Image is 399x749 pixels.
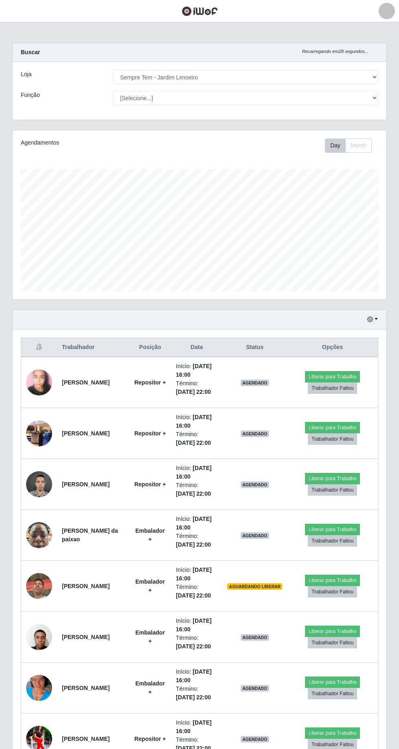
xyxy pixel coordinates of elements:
span: AGENDADO [241,736,269,742]
strong: Embalador + [136,680,165,695]
time: [DATE] 16:00 [176,668,212,683]
strong: [PERSON_NAME] [62,481,110,488]
th: Data [171,338,222,357]
div: Agendamentos [21,138,162,147]
i: Recarregando em 28 segundos... [302,49,368,54]
span: AGENDADO [241,634,269,641]
img: 1758202869477.jpeg [26,665,52,711]
strong: [PERSON_NAME] [62,430,110,437]
label: Loja [21,70,31,79]
th: Posição [129,338,171,357]
li: Início: [176,617,217,634]
time: [DATE] 16:00 [176,719,212,734]
li: Término: [176,532,217,549]
time: [DATE] 22:00 [176,439,211,446]
button: Liberar para Trabalho [305,422,360,433]
button: Liberar para Trabalho [305,371,360,382]
img: 1750798204685.jpeg [26,365,52,400]
strong: Buscar [21,49,40,55]
strong: Embalador + [136,578,165,593]
button: Trabalhador Faltou [308,535,357,547]
span: AGENDADO [241,431,269,437]
strong: Embalador + [136,629,165,644]
button: Liberar para Trabalho [305,727,360,739]
button: Trabalhador Faltou [308,637,357,648]
span: AGUARDANDO LIBERAR [227,583,282,590]
time: [DATE] 22:00 [176,490,211,497]
img: 1757365367921.jpeg [26,619,52,654]
li: Início: [176,668,217,685]
strong: Repositor + [134,379,166,386]
th: Trabalhador [57,338,129,357]
button: Month [345,138,372,153]
time: [DATE] 22:00 [176,541,211,548]
img: 1757951342814.jpeg [26,467,52,501]
img: 1755095833793.jpeg [26,416,52,450]
time: [DATE] 22:00 [176,694,211,701]
button: Day [325,138,346,153]
li: Início: [176,566,217,583]
span: AGENDADO [241,685,269,692]
li: Término: [176,685,217,702]
strong: [PERSON_NAME] [62,736,110,742]
strong: Repositor + [134,430,166,437]
button: Liberar para Trabalho [305,473,360,484]
div: Toolbar with button groups [325,138,378,153]
strong: [PERSON_NAME] da paixao [62,527,118,543]
strong: [PERSON_NAME] [62,379,110,386]
time: [DATE] 22:00 [176,643,211,650]
li: Término: [176,379,217,396]
th: Opções [287,338,378,357]
li: Término: [176,481,217,498]
span: AGENDADO [241,380,269,386]
button: Trabalhador Faltou [308,586,357,597]
strong: [PERSON_NAME] [62,685,110,691]
time: [DATE] 16:00 [176,363,212,378]
button: Liberar para Trabalho [305,626,360,637]
span: AGENDADO [241,532,269,539]
button: Trabalhador Faltou [308,688,357,699]
time: [DATE] 16:00 [176,617,212,633]
div: First group [325,138,372,153]
time: [DATE] 16:00 [176,465,212,480]
li: Término: [176,430,217,447]
li: Término: [176,634,217,651]
li: Início: [176,515,217,532]
button: Trabalhador Faltou [308,484,357,496]
button: Liberar para Trabalho [305,575,360,586]
button: Trabalhador Faltou [308,433,357,445]
span: AGENDADO [241,481,269,488]
time: [DATE] 22:00 [176,592,211,599]
strong: Repositor + [134,736,166,742]
strong: [PERSON_NAME] [62,634,110,640]
li: Início: [176,413,217,430]
img: 1752580683628.jpeg [26,518,52,552]
button: Liberar para Trabalho [305,677,360,688]
button: Liberar para Trabalho [305,524,360,535]
img: 1756408185027.jpeg [26,563,52,609]
time: [DATE] 16:00 [176,567,212,582]
th: Status [222,338,287,357]
li: Início: [176,464,217,481]
time: [DATE] 16:00 [176,516,212,531]
li: Término: [176,583,217,600]
label: Função [21,91,40,99]
time: [DATE] 22:00 [176,389,211,395]
strong: [PERSON_NAME] [62,583,110,589]
time: [DATE] 16:00 [176,414,212,429]
strong: Embalador + [136,527,165,543]
li: Início: [176,362,217,379]
img: CoreUI Logo [182,6,218,16]
button: Trabalhador Faltou [308,382,357,394]
li: Início: [176,718,217,736]
strong: Repositor + [134,481,166,488]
